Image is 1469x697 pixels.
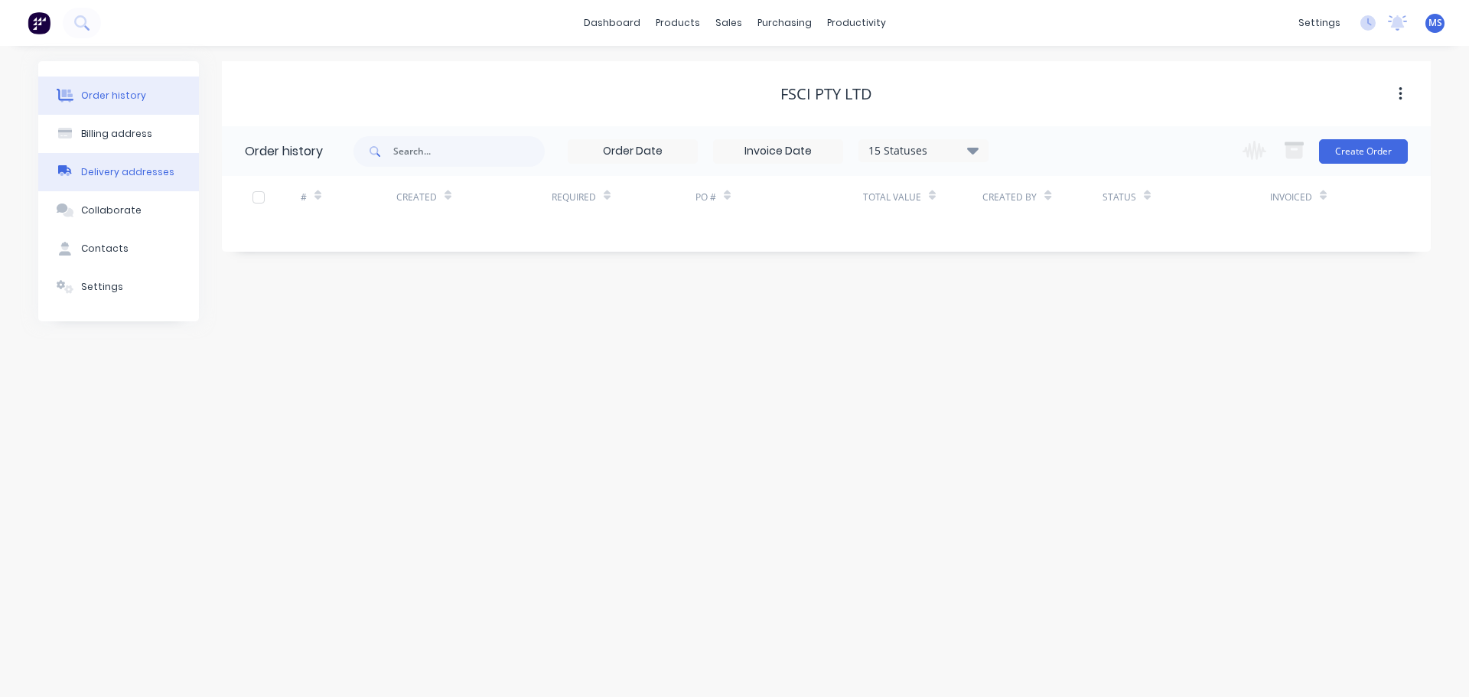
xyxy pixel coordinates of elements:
span: MS [1428,16,1442,30]
div: # [301,176,396,218]
div: Created By [982,176,1102,218]
div: FSCI Pty Ltd [780,85,872,103]
div: 15 Statuses [859,142,988,159]
button: Order history [38,77,199,115]
div: Required [552,191,596,204]
div: Delivery addresses [81,165,174,179]
button: Contacts [38,230,199,268]
div: Created [396,191,437,204]
input: Search... [393,136,545,167]
div: sales [708,11,750,34]
div: Total Value [863,176,982,218]
div: products [648,11,708,34]
div: Status [1103,191,1136,204]
div: Order history [245,142,323,161]
button: Delivery addresses [38,153,199,191]
input: Order Date [568,140,697,163]
button: Create Order [1319,139,1408,164]
div: # [301,191,307,204]
div: Invoiced [1270,191,1312,204]
div: settings [1291,11,1348,34]
button: Settings [38,268,199,306]
div: purchasing [750,11,819,34]
input: Invoice Date [714,140,842,163]
div: PO # [695,176,863,218]
button: Collaborate [38,191,199,230]
div: Collaborate [81,204,142,217]
div: Created By [982,191,1037,204]
img: Factory [28,11,50,34]
div: PO # [695,191,716,204]
div: Created [396,176,552,218]
div: Settings [81,280,123,294]
button: Billing address [38,115,199,153]
div: Invoiced [1270,176,1366,218]
div: Total Value [863,191,921,204]
div: Required [552,176,695,218]
div: Status [1103,176,1270,218]
div: Order history [81,89,146,103]
div: Billing address [81,127,152,141]
a: dashboard [576,11,648,34]
div: Contacts [81,242,129,256]
div: productivity [819,11,894,34]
